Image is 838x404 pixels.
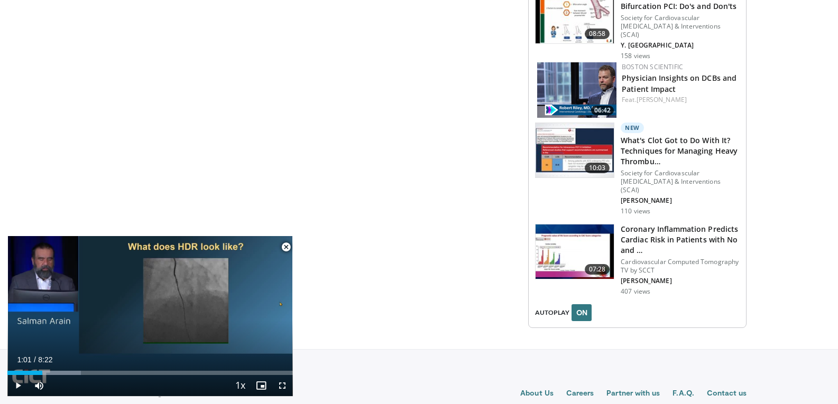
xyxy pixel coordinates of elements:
span: AUTOPLAY [535,308,569,317]
button: ON [572,304,592,321]
button: Mute [29,375,50,396]
p: Y. [GEOGRAPHIC_DATA] [621,41,740,50]
p: Society for Cardiovascular [MEDICAL_DATA] & Interventions (SCAI) [621,169,740,194]
p: [PERSON_NAME] [621,277,740,285]
button: Play [7,375,29,396]
a: Boston Scientific [622,62,683,71]
img: 9bafbb38-b40d-4e9d-b4cb-9682372bf72c.150x105_q85_crop-smart_upscale.jpg [536,123,614,178]
p: 158 views [621,52,650,60]
span: All rights reserved [143,388,205,397]
img: 4a665e62-ab84-452c-a8cd-5c02017a768c.150x105_q85_crop-smart_upscale.jpg [536,224,614,279]
a: 07:28 Coronary Inflammation Predicts Cardiac Risk in Patients with No and … Cardiovascular Comput... [535,224,740,296]
span: 10:03 [585,163,610,173]
a: 06:42 [537,62,616,118]
h3: Bifurcation PCI: Do's and Don'ts [621,1,740,12]
p: 110 views [621,207,650,215]
a: Contact us [707,388,747,400]
p: Society for Cardiovascular [MEDICAL_DATA] & Interventions (SCAI) [621,14,740,39]
a: 10:03 New What's Clot Got to Do With It? Techniques for Managing Heavy Thrombu… Society for Cardi... [535,123,740,215]
span: / [34,355,36,364]
a: Partner with us [606,388,660,400]
a: F.A.Q. [673,388,694,400]
p: 407 views [621,287,650,296]
button: Enable picture-in-picture mode [251,375,272,396]
button: Playback Rate [229,375,251,396]
a: Careers [566,388,594,400]
p: Cardiovascular Computed Tomography TV by SCCT [621,258,740,275]
a: Physician Insights on DCBs and Patient Impact [622,73,736,94]
button: Fullscreen [272,375,293,396]
span: 8:22 [38,355,52,364]
span: 08:58 [585,29,610,39]
span: 06:42 [591,106,614,115]
span: 07:28 [585,264,610,275]
a: [PERSON_NAME] [637,95,687,104]
div: Feat. [622,95,738,105]
span: 1:01 [17,355,31,364]
div: Progress Bar [7,371,293,375]
a: About Us [520,388,554,400]
button: Close [275,236,297,258]
p: New [621,123,644,133]
p: [PERSON_NAME] [621,196,740,205]
h3: Coronary Inflammation Predicts Cardiac Risk in Patients with No and … [621,224,740,256]
video-js: Video Player [7,236,293,397]
h3: What's Clot Got to Do With It? Techniques for Managing Heavy Thrombu… [621,135,740,167]
img: 3d4c4166-a96d-499e-9f9b-63b7ac983da6.png.150x105_q85_crop-smart_upscale.png [537,62,616,118]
